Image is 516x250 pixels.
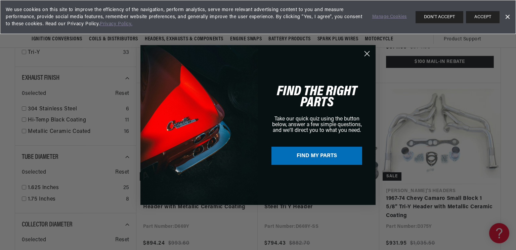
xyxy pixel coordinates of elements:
span: FIND THE RIGHT PARTS [277,84,357,110]
span: Take our quick quiz using the button below, answer a few simple questions, and we'll direct you t... [272,116,362,133]
a: Privacy Policy. [100,22,132,27]
button: ACCEPT [466,11,500,23]
span: We use cookies on this site to improve the efficiency of the navigation, perform analytics, serve... [6,6,363,28]
a: Dismiss Banner [502,12,512,22]
button: Close dialog [361,48,373,60]
img: 84a38657-11e4-4279-99e0-6f2216139a28.png [140,45,258,205]
button: DON'T ACCEPT [416,11,463,23]
a: Manage Cookies [372,13,407,21]
button: FIND MY PARTS [271,147,362,165]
